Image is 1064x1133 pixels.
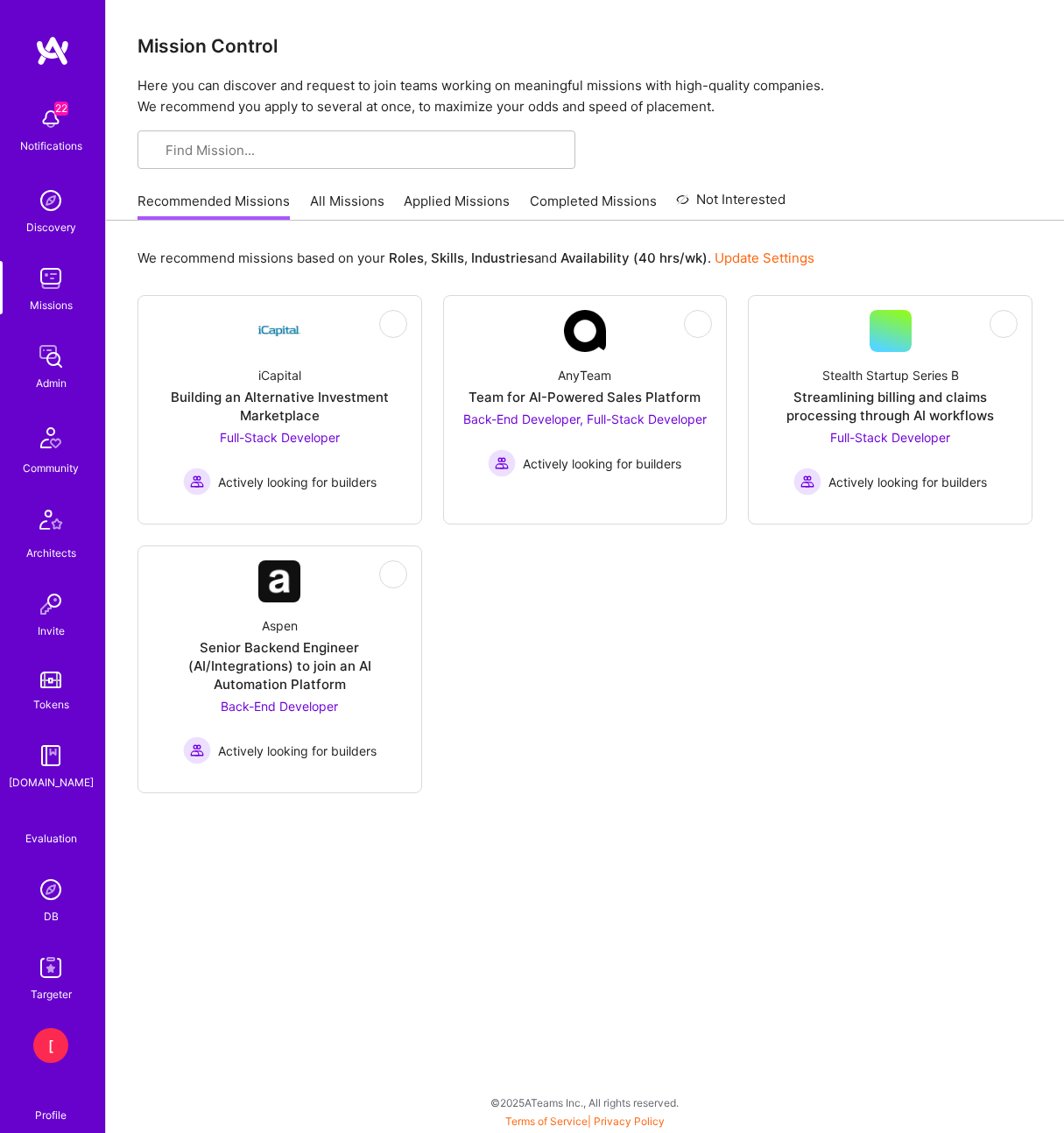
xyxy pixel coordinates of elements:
div: Aspen [262,616,298,635]
a: Recommended Missions [137,192,290,221]
div: Missions [30,296,73,314]
div: Streamlining billing and claims processing through AI workflows [763,388,1018,425]
img: Skill Targeter [33,950,68,985]
a: Privacy Policy [594,1115,665,1128]
h3: Mission Control [137,35,1032,57]
img: bell [33,102,68,137]
div: Notifications [20,137,82,155]
div: Team for AI-Powered Sales Platform [469,388,701,406]
img: Company Logo [258,560,300,602]
b: Industries [471,250,534,266]
div: [DOMAIN_NAME] [9,773,94,792]
a: Company LogoAnyTeamTeam for AI-Powered Sales PlatformBack-End Developer, Full-Stack Developer Act... [458,310,713,477]
a: [ [29,1028,73,1063]
img: tokens [40,672,61,688]
div: [ [33,1028,68,1063]
span: Back-End Developer [221,699,338,714]
div: Discovery [26,218,76,236]
img: Actively looking for builders [488,449,516,477]
div: Building an Alternative Investment Marketplace [152,388,407,425]
span: 22 [54,102,68,116]
span: Actively looking for builders [218,742,377,760]
img: Company Logo [258,310,300,352]
div: Stealth Startup Series B [822,366,959,384]
img: logo [35,35,70,67]
a: Profile [29,1087,73,1122]
p: We recommend missions based on your , , and . [137,249,814,267]
i: icon SelectionTeam [45,816,58,829]
b: Roles [389,250,424,266]
a: Applied Missions [404,192,510,221]
a: Company LogoiCapitalBuilding an Alternative Investment MarketplaceFull-Stack Developer Actively l... [152,310,407,496]
a: All Missions [310,192,384,221]
img: guide book [33,738,68,773]
i: icon EyeClosed [691,317,705,331]
input: Find Mission... [166,141,561,159]
div: Invite [38,622,65,640]
div: Tokens [33,695,69,714]
img: admin teamwork [33,339,68,374]
div: Senior Backend Engineer (AI/Integrations) to join an AI Automation Platform [152,638,407,693]
a: Update Settings [715,250,814,266]
div: Profile [35,1106,67,1122]
span: Actively looking for builders [218,473,377,491]
img: Community [30,417,72,459]
i: icon EyeClosed [386,317,400,331]
img: discovery [33,183,68,218]
div: Community [23,459,79,477]
div: Evaluation [25,829,77,848]
i: icon SearchGrey [151,144,165,158]
a: Company LogoAspenSenior Backend Engineer (AI/Integrations) to join an AI Automation PlatformBack-... [152,560,407,764]
a: Not Interested [676,189,786,221]
i: icon EyeClosed [997,317,1011,331]
a: Completed Missions [530,192,657,221]
i: icon EyeClosed [386,567,400,581]
img: Actively looking for builders [183,468,211,496]
span: | [505,1115,665,1128]
span: Full-Stack Developer [220,430,340,445]
p: Here you can discover and request to join teams working on meaningful missions with high-quality ... [137,75,1032,117]
img: teamwork [33,261,68,296]
span: Actively looking for builders [828,473,987,491]
div: DB [44,907,59,925]
div: © 2025 ATeams Inc., All rights reserved. [105,1080,1064,1124]
img: Architects [30,502,72,544]
span: Back-End Developer, Full-Stack Developer [463,412,707,426]
b: Skills [431,250,464,266]
div: Architects [26,544,76,562]
div: Admin [36,374,67,392]
div: iCapital [258,366,301,384]
img: Actively looking for builders [183,736,211,764]
img: Admin Search [33,872,68,907]
b: Availability (40 hrs/wk) [560,250,708,266]
a: Terms of Service [505,1115,588,1128]
a: Stealth Startup Series BStreamlining billing and claims processing through AI workflowsFull-Stack... [763,310,1018,496]
div: Targeter [31,985,72,1003]
span: Full-Stack Developer [830,430,950,445]
span: Actively looking for builders [523,454,681,473]
div: AnyTeam [558,366,611,384]
img: Actively looking for builders [793,468,821,496]
img: Invite [33,587,68,622]
img: Company Logo [564,310,606,352]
